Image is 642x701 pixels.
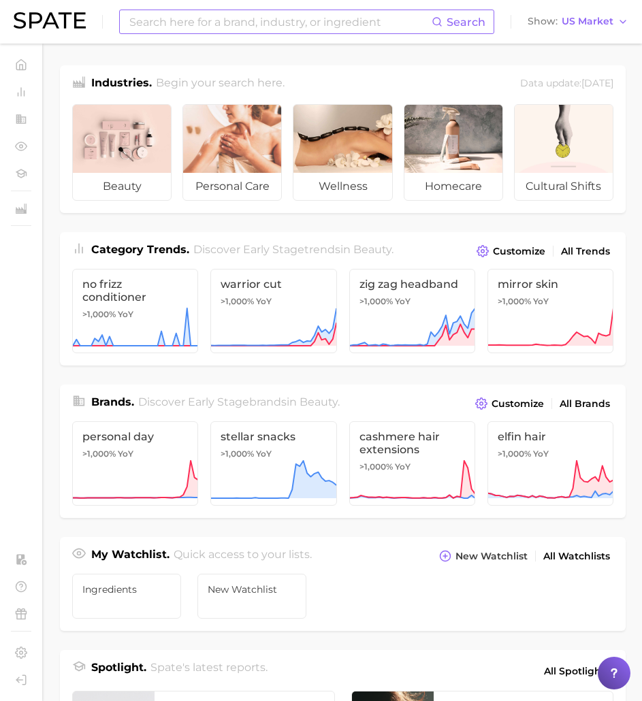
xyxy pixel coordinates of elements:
a: Log out. Currently logged in with e-mail anna.katsnelson@mane.com. [11,670,31,690]
a: ingredients [72,574,181,619]
span: US Market [562,18,613,25]
span: Show [528,18,558,25]
span: personal care [183,173,281,200]
span: New Watchlist [455,551,528,562]
button: ShowUS Market [524,13,632,31]
span: stellar snacks [221,430,326,443]
img: SPATE [14,12,86,29]
a: warrior cut>1,000% YoY [210,269,336,353]
span: no frizz conditioner [82,278,188,304]
a: All Spotlights [541,659,613,683]
span: YoY [118,309,133,320]
span: YoY [395,296,411,307]
span: All Trends [561,246,610,257]
button: Customize [473,242,549,261]
span: ingredients [82,584,171,595]
a: cashmere hair extensions>1,000% YoY [349,421,475,506]
span: Discover Early Stage brands in . [138,395,340,408]
span: >1,000% [221,449,254,459]
h1: Spotlight. [91,659,146,683]
a: All Brands [556,395,613,413]
span: YoY [533,449,549,459]
a: no frizz conditioner>1,000% YoY [72,269,198,353]
a: stellar snacks>1,000% YoY [210,421,336,506]
span: >1,000% [498,296,531,306]
span: Customize [493,246,545,257]
a: mirror skin>1,000% YoY [487,269,613,353]
span: personal day [82,430,188,443]
span: New Watchlist [208,584,296,595]
span: beauty [300,395,338,408]
span: Category Trends . [91,243,189,256]
a: wellness [293,104,392,201]
a: All Trends [558,242,613,261]
a: New Watchlist [197,574,306,619]
span: YoY [256,449,272,459]
a: cultural shifts [514,104,613,201]
a: personal care [182,104,282,201]
span: >1,000% [221,296,254,306]
a: zig zag headband>1,000% YoY [349,269,475,353]
span: All Watchlists [543,551,610,562]
span: beauty [353,243,391,256]
span: >1,000% [359,461,393,472]
span: mirror skin [498,278,603,291]
span: YoY [256,296,272,307]
span: >1,000% [82,449,116,459]
input: Search here for a brand, industry, or ingredient [128,10,432,33]
span: beauty [73,173,171,200]
a: beauty [72,104,172,201]
h2: Spate's latest reports. [150,659,268,683]
span: >1,000% [359,296,393,306]
span: All Spotlights [544,663,610,679]
span: >1,000% [82,309,116,319]
span: YoY [533,296,549,307]
span: YoY [118,449,133,459]
a: elfin hair>1,000% YoY [487,421,613,506]
a: All Watchlists [540,547,613,566]
a: personal day>1,000% YoY [72,421,198,506]
span: cashmere hair extensions [359,430,465,456]
a: homecare [404,104,503,201]
span: elfin hair [498,430,603,443]
span: wellness [293,173,391,200]
button: New Watchlist [436,547,531,566]
span: All Brands [560,398,610,410]
span: YoY [395,461,411,472]
h2: Quick access to your lists. [174,547,312,566]
h2: Begin your search here. [156,75,285,93]
span: cultural shifts [515,173,613,200]
span: zig zag headband [359,278,465,291]
span: Brands . [91,395,134,408]
h1: My Watchlist. [91,547,170,566]
h1: Industries. [91,75,152,93]
div: Data update: [DATE] [520,75,613,93]
span: Customize [492,398,544,410]
span: >1,000% [498,449,531,459]
span: Discover Early Stage trends in . [193,243,394,256]
button: Customize [472,394,547,413]
span: homecare [404,173,502,200]
span: Search [447,16,485,29]
span: warrior cut [221,278,326,291]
